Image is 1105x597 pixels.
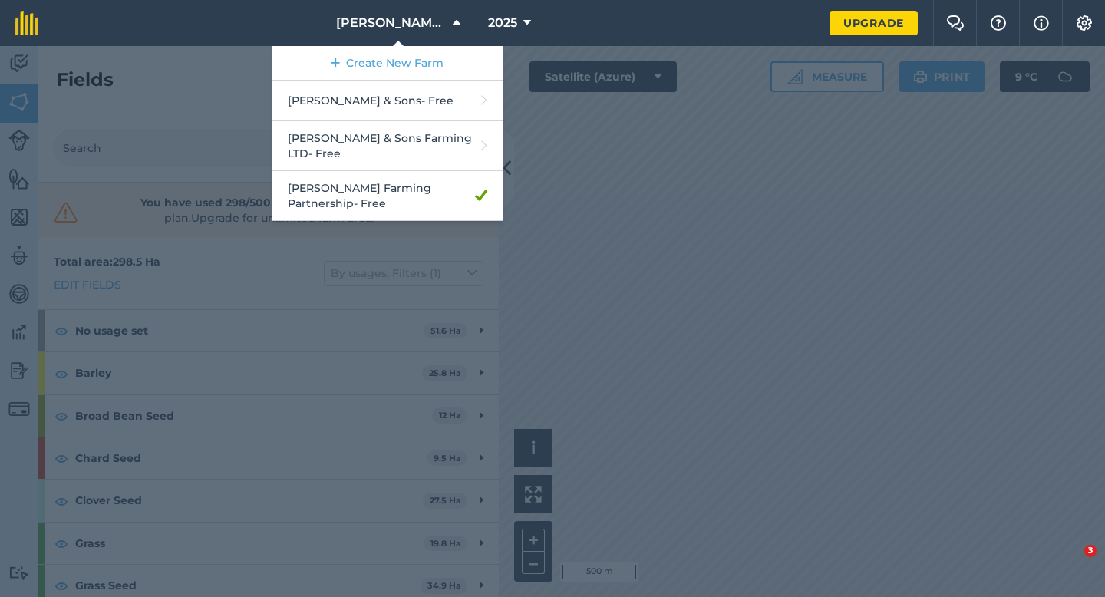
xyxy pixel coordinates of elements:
[336,14,447,32] span: [PERSON_NAME] Farming Partnership
[272,171,503,221] a: [PERSON_NAME] Farming Partnership- Free
[1053,545,1090,582] iframe: Intercom live chat
[1084,545,1097,557] span: 3
[1034,14,1049,32] img: svg+xml;base64,PHN2ZyB4bWxucz0iaHR0cDovL3d3dy53My5vcmcvMjAwMC9zdmciIHdpZHRoPSIxNyIgaGVpZ2h0PSIxNy...
[272,81,503,121] a: [PERSON_NAME] & Sons- Free
[488,14,517,32] span: 2025
[1075,15,1093,31] img: A cog icon
[272,121,503,171] a: [PERSON_NAME] & Sons Farming LTD- Free
[946,15,965,31] img: Two speech bubbles overlapping with the left bubble in the forefront
[15,11,38,35] img: fieldmargin Logo
[989,15,1008,31] img: A question mark icon
[272,46,503,81] a: Create New Farm
[830,11,918,35] a: Upgrade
